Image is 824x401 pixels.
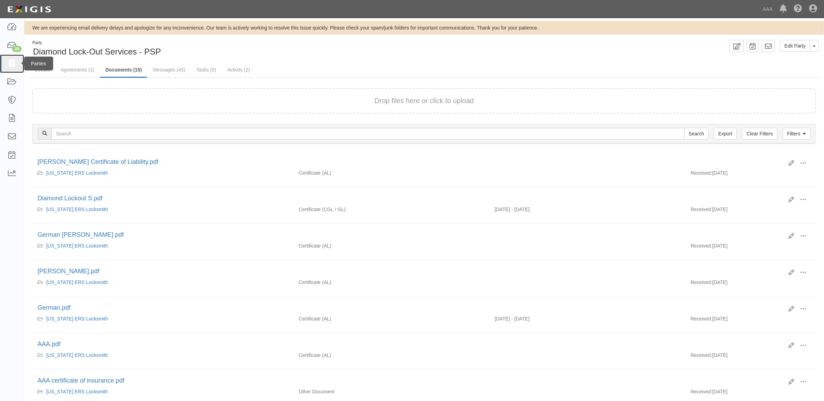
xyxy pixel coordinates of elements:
p: Received: [691,279,712,286]
div: Auto Liability [294,315,490,322]
div: [DATE] [685,169,816,180]
a: Activity (2) [222,63,255,77]
div: Effective 04/12/2025 - Expiration 04/12/2026 [489,206,685,213]
a: Clear Filters [742,128,777,140]
a: Filters [783,128,810,140]
div: Auto Liability [294,169,490,176]
img: logo-5460c22ac91f19d4615b14bd174203de0afe785f0fc80cf4dbbc73dc1793850b.png [5,3,53,16]
input: Search [684,128,709,140]
p: Received: [691,315,712,322]
p: Received: [691,169,712,176]
a: Agreements (1) [56,63,99,77]
a: Export [714,128,737,140]
p: Received: [691,352,712,359]
span: Diamond Lock-Out Services - PSP [33,47,161,56]
div: Auto Liability [294,352,490,359]
a: [US_STATE] ERS Locksmith [46,279,108,285]
a: German [PERSON_NAME].pdf [38,231,124,238]
button: Drop files here or click to upload [375,96,474,106]
div: AAA.pdf [38,340,783,349]
div: 28 [12,46,22,52]
a: AAA.pdf [38,341,60,348]
div: Other Document [294,388,490,395]
a: [PERSON_NAME] Certificate of Liability.pdf [38,158,158,165]
div: California ERS Locksmith [38,279,288,286]
a: Edit Party [780,40,810,52]
p: Received: [691,388,712,395]
div: Diamond Lockout S.pdf [38,194,783,203]
div: [DATE] [685,206,816,216]
i: Help Center - Complianz [794,5,802,13]
p: Received: [691,242,712,249]
div: California ERS Locksmith [38,206,288,213]
a: Diamond Lockout S.pdf [38,195,103,202]
div: We are experiencing email delivery delays and apologize for any inconvenience. Our team is active... [24,24,824,31]
a: [US_STATE] ERS Locksmith [46,207,108,212]
div: Parties [24,57,53,70]
div: California ERS Locksmith [38,242,288,249]
div: AAA certificate of insurance.pdf [38,376,783,385]
a: Documents (15) [100,63,147,78]
div: [DATE] [685,279,816,289]
a: [US_STATE] ERS Locksmith [46,352,108,358]
div: German.pdf [38,303,783,312]
div: California ERS Locksmith [38,352,288,359]
div: California ERS Locksmith [38,315,288,322]
div: Auto Liability [294,242,490,249]
div: [DATE] [685,352,816,362]
div: Auto Liability [294,279,490,286]
div: Acord Certificate of Liability.pdf [38,158,783,167]
div: [DATE] [685,242,816,253]
a: Tasks (0) [191,63,221,77]
a: [PERSON_NAME].pdf [38,268,99,275]
a: [US_STATE] ERS Locksmith [46,389,108,394]
div: German Acord.pdf [38,231,783,240]
a: [US_STATE] ERS Locksmith [46,170,108,176]
div: [DATE] [685,315,816,326]
div: California ERS Locksmith [38,388,288,395]
div: Rodriguez.pdf [38,267,783,276]
div: Party [32,40,161,46]
div: Effective 01/25/2025 - Expiration 07/25/2025 [489,315,685,322]
div: Commercial General Liability / Garage Liability [294,206,490,213]
a: AAA certificate of insurance.pdf [38,377,124,384]
a: [US_STATE] ERS Locksmith [46,316,108,321]
div: California ERS Locksmith [38,169,288,176]
div: Diamond Lock-Out Services - PSP [30,40,419,58]
a: German.pdf [38,304,71,311]
a: Messages (45) [148,63,190,77]
p: Received: [691,206,712,213]
a: AAA [759,2,776,16]
a: [US_STATE] ERS Locksmith [46,243,108,249]
div: [DATE] [685,388,816,399]
input: Search [51,128,685,140]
